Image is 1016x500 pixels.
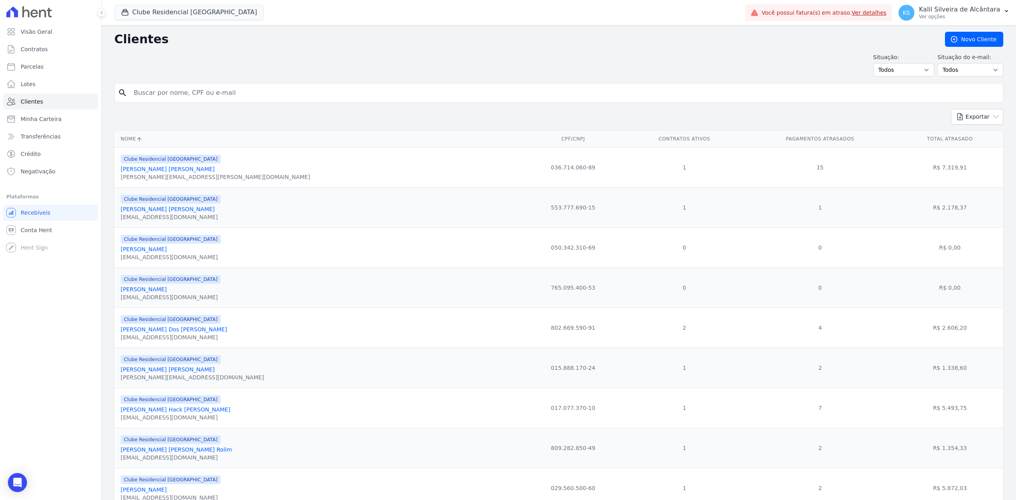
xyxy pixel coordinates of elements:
a: [PERSON_NAME] [PERSON_NAME] [121,366,215,373]
a: Clientes [3,94,98,110]
a: Conta Hent [3,222,98,238]
div: Open Intercom Messenger [8,473,27,492]
span: Clube Residencial [GEOGRAPHIC_DATA] [121,235,221,244]
div: [EMAIL_ADDRESS][DOMAIN_NAME] [121,213,221,221]
a: Recebíveis [3,205,98,221]
button: Exportar [951,109,1003,125]
th: Total Atrasado [897,131,1003,147]
div: [EMAIL_ADDRESS][DOMAIN_NAME] [121,413,230,421]
a: Crédito [3,146,98,162]
td: R$ 1.354,33 [897,428,1003,468]
td: 809.282.850-49 [521,428,625,468]
td: R$ 1.338,60 [897,348,1003,388]
a: Visão Geral [3,24,98,40]
button: Clube Residencial [GEOGRAPHIC_DATA] [114,5,264,20]
a: [PERSON_NAME] [121,246,167,252]
span: Clube Residencial [GEOGRAPHIC_DATA] [121,395,221,404]
td: R$ 0,00 [897,267,1003,308]
a: [PERSON_NAME] Dos [PERSON_NAME] [121,326,227,333]
p: Ver opções [919,13,1000,20]
td: 1 [625,187,744,227]
button: KS Kalil Silveira de Alcântara Ver opções [892,2,1016,24]
td: R$ 7.319,91 [897,147,1003,187]
th: Contratos Ativos [625,131,744,147]
td: 15 [744,147,897,187]
div: [PERSON_NAME][EMAIL_ADDRESS][PERSON_NAME][DOMAIN_NAME] [121,173,310,181]
a: Minha Carteira [3,111,98,127]
span: Clube Residencial [GEOGRAPHIC_DATA] [121,275,221,284]
span: Contratos [21,45,48,53]
span: Recebíveis [21,209,50,217]
i: search [118,88,127,98]
span: Clube Residencial [GEOGRAPHIC_DATA] [121,355,221,364]
span: Parcelas [21,63,44,71]
div: [EMAIL_ADDRESS][DOMAIN_NAME] [121,454,232,462]
td: R$ 5.493,75 [897,388,1003,428]
div: Plataformas [6,192,95,202]
span: Crédito [21,150,41,158]
td: R$ 0,00 [897,227,1003,267]
a: Ver detalhes [852,10,887,16]
h2: Clientes [114,32,932,46]
td: 050.342.310-69 [521,227,625,267]
a: Negativação [3,163,98,179]
td: 2 [625,308,744,348]
td: 802.669.590-91 [521,308,625,348]
p: Kalil Silveira de Alcântara [919,6,1000,13]
td: 1 [744,187,897,227]
td: 1 [625,428,744,468]
a: Lotes [3,76,98,92]
th: Pagamentos Atrasados [744,131,897,147]
div: [EMAIL_ADDRESS][DOMAIN_NAME] [121,333,227,341]
a: Contratos [3,41,98,57]
a: [PERSON_NAME] [121,286,167,292]
td: 0 [625,267,744,308]
span: Clientes [21,98,43,106]
td: 2 [744,428,897,468]
a: Parcelas [3,59,98,75]
td: 1 [625,147,744,187]
a: Novo Cliente [945,32,1003,47]
span: Transferências [21,133,61,140]
a: [PERSON_NAME] [PERSON_NAME] [121,206,215,212]
td: 553.777.690-15 [521,187,625,227]
td: 0 [625,227,744,267]
a: [PERSON_NAME] [PERSON_NAME] Rolim [121,446,232,453]
td: 7 [744,388,897,428]
td: 765.095.400-53 [521,267,625,308]
td: 0 [744,267,897,308]
span: Clube Residencial [GEOGRAPHIC_DATA] [121,475,221,484]
a: [PERSON_NAME] [121,487,167,493]
td: 1 [625,388,744,428]
a: [PERSON_NAME] [PERSON_NAME] [121,166,215,172]
span: Clube Residencial [GEOGRAPHIC_DATA] [121,195,221,204]
td: 1 [625,348,744,388]
th: CPF/CNPJ [521,131,625,147]
td: 036.714.060-89 [521,147,625,187]
span: Clube Residencial [GEOGRAPHIC_DATA] [121,315,221,324]
div: [EMAIL_ADDRESS][DOMAIN_NAME] [121,293,221,301]
td: 017.077.370-10 [521,388,625,428]
span: Você possui fatura(s) em atraso. [762,9,887,17]
span: Negativação [21,167,56,175]
div: [EMAIL_ADDRESS][DOMAIN_NAME] [121,253,221,261]
a: [PERSON_NAME] Hack [PERSON_NAME] [121,406,230,413]
span: Clube Residencial [GEOGRAPHIC_DATA] [121,435,221,444]
td: R$ 2.178,37 [897,187,1003,227]
span: KS [903,10,910,15]
div: [PERSON_NAME][EMAIL_ADDRESS][DOMAIN_NAME] [121,373,264,381]
td: 4 [744,308,897,348]
span: Clube Residencial [GEOGRAPHIC_DATA] [121,155,221,163]
span: Lotes [21,80,36,88]
label: Situação do e-mail: [937,53,1003,62]
span: Conta Hent [21,226,52,234]
td: 2 [744,348,897,388]
span: Minha Carteira [21,115,62,123]
input: Buscar por nome, CPF ou e-mail [129,85,1000,101]
td: 015.888.170-24 [521,348,625,388]
label: Situação: [873,53,934,62]
th: Nome [114,131,521,147]
td: 0 [744,227,897,267]
span: Visão Geral [21,28,52,36]
td: R$ 2.606,20 [897,308,1003,348]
